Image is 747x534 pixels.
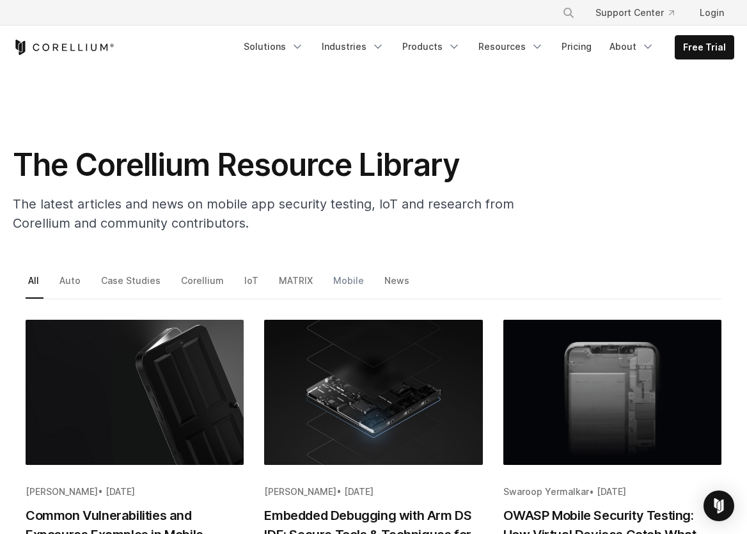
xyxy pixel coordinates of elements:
a: Support Center [585,1,684,24]
img: Common Vulnerabilities and Exposures Examples in Mobile Application Testing [26,320,244,466]
img: OWASP Mobile Security Testing: How Virtual Devices Catch What Top 10 Checks Miss [503,320,721,466]
a: Login [689,1,734,24]
a: IoT [242,272,263,299]
a: Products [395,35,468,58]
a: Corellium [178,272,228,299]
a: Free Trial [675,36,734,59]
a: About [602,35,662,58]
a: Solutions [236,35,311,58]
a: Auto [57,272,85,299]
span: [DATE] [344,486,373,497]
div: • [503,485,721,498]
a: Resources [471,35,551,58]
img: Embedded Debugging with Arm DS IDE: Secure Tools & Techniques for App Developers [264,320,482,466]
div: • [264,485,482,498]
a: MATRIX [276,272,317,299]
h1: The Corellium Resource Library [13,146,524,184]
a: Pricing [554,35,599,58]
span: Swaroop Yermalkar [503,486,589,497]
a: Case Studies [98,272,165,299]
span: [PERSON_NAME] [26,486,98,497]
span: The latest articles and news on mobile app security testing, IoT and research from Corellium and ... [13,196,514,231]
a: Corellium Home [13,40,114,55]
span: [PERSON_NAME] [264,486,336,497]
a: All [26,272,43,299]
button: Search [557,1,580,24]
a: Mobile [331,272,368,299]
div: Navigation Menu [547,1,734,24]
div: Navigation Menu [236,35,734,59]
div: Open Intercom Messenger [704,491,734,521]
div: • [26,485,244,498]
span: [DATE] [597,486,626,497]
a: Industries [314,35,392,58]
span: [DATE] [106,486,135,497]
a: News [382,272,414,299]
